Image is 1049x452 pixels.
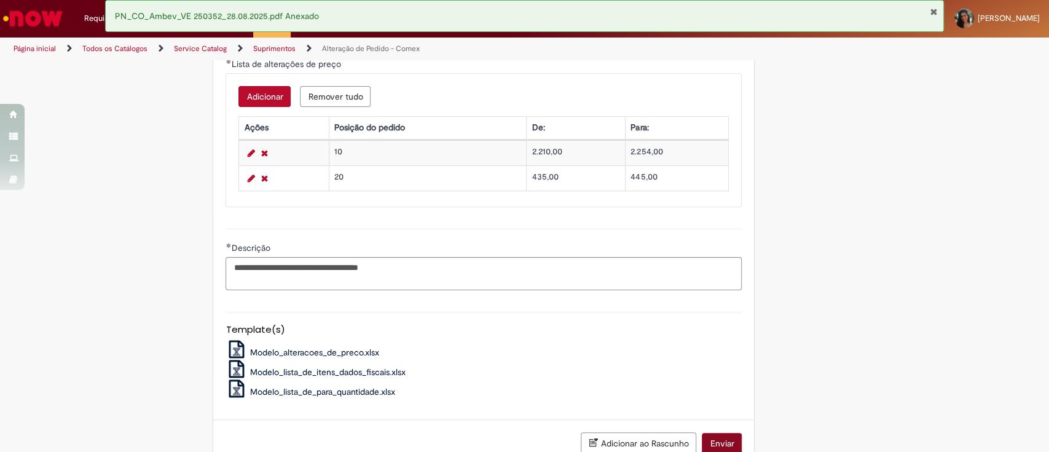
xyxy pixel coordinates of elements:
a: Modelo_lista_de_para_quantidade.xlsx [226,386,395,397]
span: Modelo_lista_de_itens_dados_fiscais.xlsx [249,367,405,378]
td: 2.254,00 [626,141,729,166]
span: Descrição [231,242,272,253]
span: Requisições [84,12,127,25]
a: Suprimentos [253,44,296,54]
th: Para: [626,117,729,140]
span: PN_CO_Ambev_VE 250352_28.08.2025.pdf Anexado [115,10,319,22]
img: ServiceNow [1,6,65,31]
button: Remover todas as linhas de Lista de alterações de preço [300,86,371,107]
th: Ações [239,117,329,140]
a: Modelo_lista_de_itens_dados_fiscais.xlsx [226,367,405,378]
ul: Trilhas de página [9,38,690,60]
td: 10 [329,141,527,166]
a: Editar Linha 2 [244,171,257,186]
span: Obrigatório Preenchido [226,59,231,64]
a: Service Catalog [174,44,227,54]
button: Adicionar uma linha para Lista de alterações de preço [238,86,291,107]
a: Editar Linha 1 [244,146,257,161]
textarea: Descrição [226,257,742,290]
a: Modelo_alteracoes_de_preco.xlsx [226,347,379,358]
a: Página inicial [14,44,56,54]
th: De: [527,117,626,140]
span: Lista de alterações de preço [231,58,343,69]
span: [PERSON_NAME] [978,13,1040,23]
th: Posição do pedido [329,117,527,140]
a: Remover linha 1 [257,146,270,161]
a: Alteração de Pedido - Comex [322,44,420,54]
a: Todos os Catálogos [82,44,147,54]
td: 435,00 [527,166,626,191]
a: Remover linha 2 [257,171,270,186]
button: Fechar Notificação [929,7,937,17]
span: Modelo_alteracoes_de_preco.xlsx [249,347,379,358]
td: 20 [329,166,527,191]
td: 2.210,00 [527,141,626,166]
td: 445,00 [626,166,729,191]
h5: Template(s) [226,325,742,335]
span: Obrigatório Preenchido [226,243,231,248]
span: Modelo_lista_de_para_quantidade.xlsx [249,386,395,397]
